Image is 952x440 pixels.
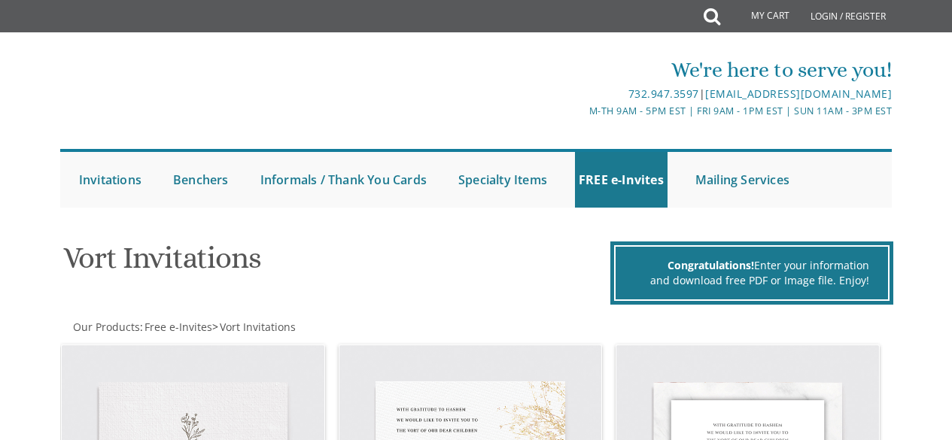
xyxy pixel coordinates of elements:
[455,152,551,208] a: Specialty Items
[705,86,892,101] a: [EMAIL_ADDRESS][DOMAIN_NAME]
[71,320,140,334] a: Our Products
[575,152,668,208] a: FREE e-Invites
[257,152,430,208] a: Informals / Thank You Cards
[634,258,869,273] div: Enter your information
[60,320,476,335] div: :
[338,103,892,119] div: M-Th 9am - 5pm EST | Fri 9am - 1pm EST | Sun 11am - 3pm EST
[668,258,754,272] span: Congratulations!
[144,320,212,334] span: Free e-Invites
[220,320,296,334] span: Vort Invitations
[719,2,800,32] a: My Cart
[692,152,793,208] a: Mailing Services
[169,152,233,208] a: Benchers
[338,85,892,103] div: |
[75,152,145,208] a: Invitations
[63,241,607,286] h1: Vort Invitations
[628,86,699,101] a: 732.947.3597
[338,55,892,85] div: We're here to serve you!
[218,320,296,334] a: Vort Invitations
[634,273,869,288] div: and download free PDF or Image file. Enjoy!
[212,320,296,334] span: >
[143,320,212,334] a: Free e-Invites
